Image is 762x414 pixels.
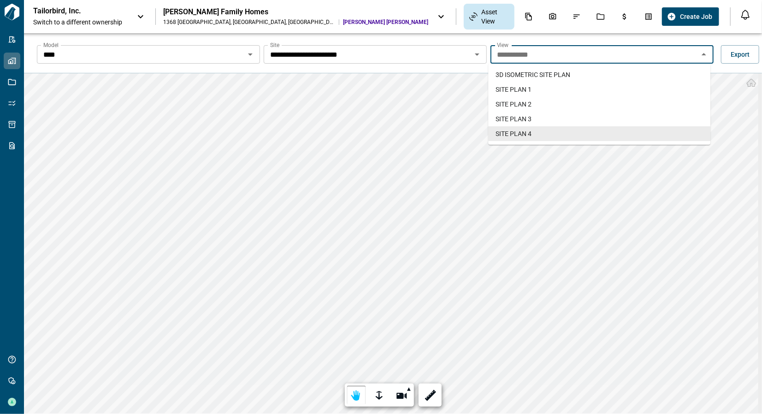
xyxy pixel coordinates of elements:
div: Photos [543,9,562,24]
div: Asset View [464,4,514,30]
span: Export [731,50,750,59]
p: Tailorbird, Inc. [33,6,116,16]
button: Open [244,48,257,61]
div: Documents [519,9,538,24]
div: 1368 [GEOGRAPHIC_DATA] , [GEOGRAPHIC_DATA] , [GEOGRAPHIC_DATA] [163,18,335,26]
span: SITE PLAN 3 [496,114,532,124]
span: Create Job [680,12,712,21]
button: Close [697,48,710,61]
button: Export [721,45,759,64]
div: [PERSON_NAME] Family Homes [163,7,428,17]
label: View [497,41,509,49]
div: Takeoff Center [639,9,658,24]
div: Jobs [591,9,610,24]
div: Issues & Info [567,9,586,24]
span: SITE PLAN 2 [496,100,532,109]
button: Open [471,48,484,61]
span: SITE PLAN 1 [496,85,532,94]
span: [PERSON_NAME] [PERSON_NAME] [343,18,428,26]
span: SITE PLAN 4 [496,129,532,138]
span: 3D ISOMETRIC SITE PLAN​ [496,70,570,79]
button: Open notification feed [738,7,753,22]
span: Switch to a different ownership [33,18,128,27]
button: Create Job [662,7,719,26]
span: Asset View [481,7,508,26]
div: Budgets [615,9,634,24]
label: Site [270,41,279,49]
label: Model [43,41,59,49]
